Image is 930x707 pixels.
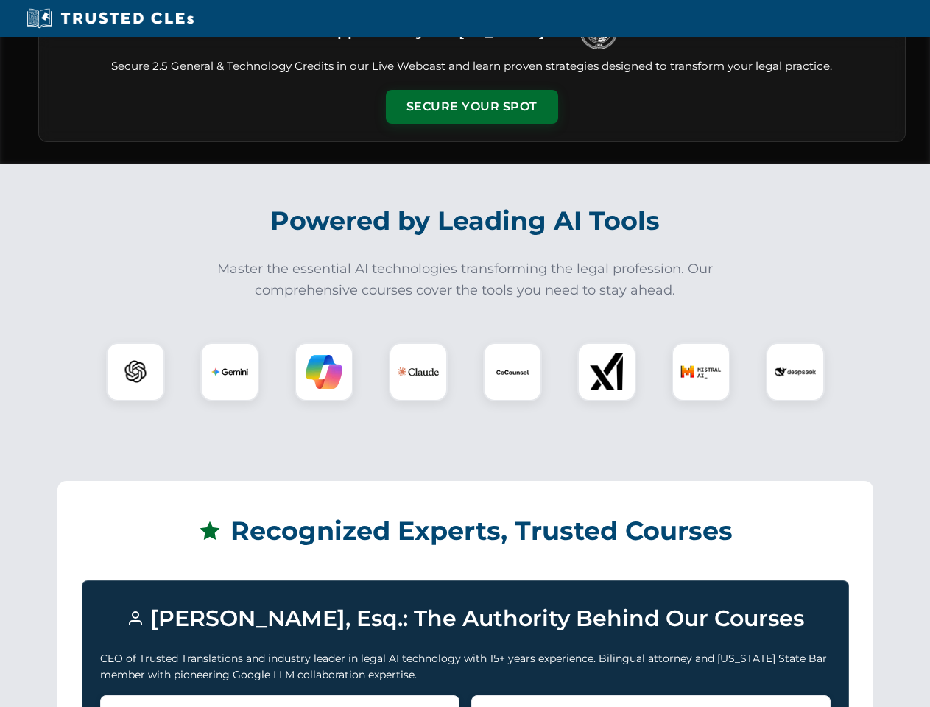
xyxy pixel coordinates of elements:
[386,90,558,124] button: Secure Your Spot
[106,342,165,401] div: ChatGPT
[57,195,873,247] h2: Powered by Leading AI Tools
[57,58,887,75] p: Secure 2.5 General & Technology Credits in our Live Webcast and learn proven strategies designed ...
[22,7,198,29] img: Trusted CLEs
[100,650,831,683] p: CEO of Trusted Translations and industry leader in legal AI technology with 15+ years experience....
[306,353,342,390] img: Copilot Logo
[114,351,157,393] img: ChatGPT Logo
[494,353,531,390] img: CoCounsel Logo
[588,353,625,390] img: xAI Logo
[775,351,816,393] img: DeepSeek Logo
[680,351,722,393] img: Mistral AI Logo
[577,342,636,401] div: xAI
[200,342,259,401] div: Gemini
[398,351,439,393] img: Claude Logo
[211,353,248,390] img: Gemini Logo
[82,505,849,557] h2: Recognized Experts, Trusted Courses
[208,258,723,301] p: Master the essential AI technologies transforming the legal profession. Our comprehensive courses...
[100,599,831,639] h3: [PERSON_NAME], Esq.: The Authority Behind Our Courses
[483,342,542,401] div: CoCounsel
[766,342,825,401] div: DeepSeek
[295,342,353,401] div: Copilot
[672,342,730,401] div: Mistral AI
[389,342,448,401] div: Claude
